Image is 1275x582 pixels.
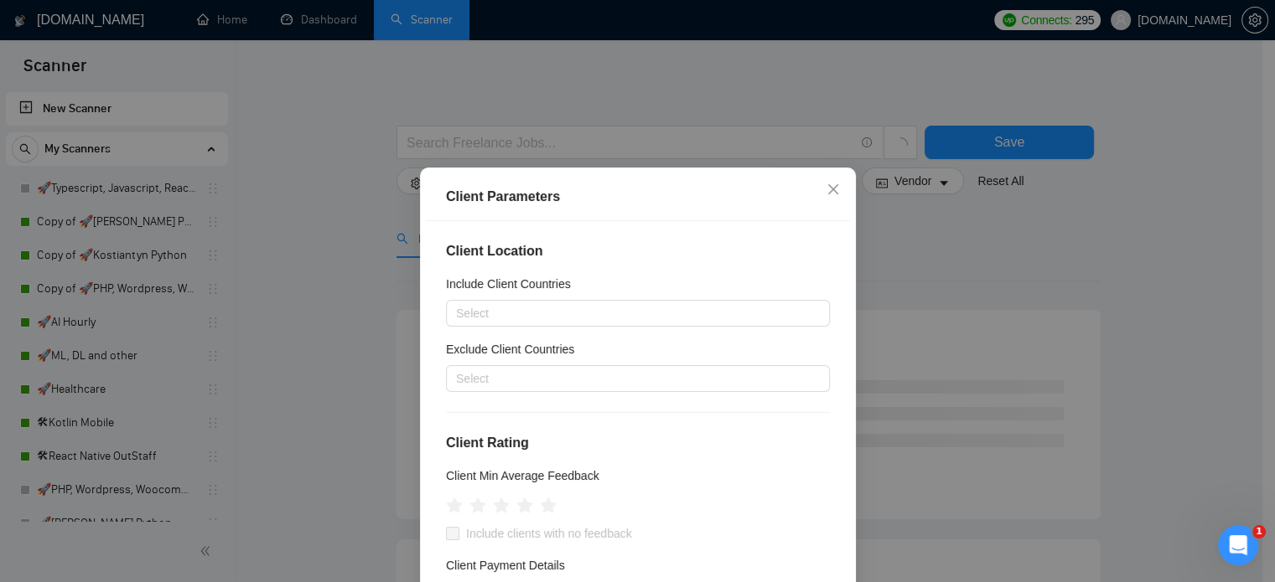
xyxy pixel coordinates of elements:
h5: Client Min Average Feedback [446,466,599,485]
div: Client Parameters [446,187,830,207]
span: 1 [1252,525,1266,538]
span: Include clients with no feedback [459,524,639,543]
button: Close [811,167,856,213]
h5: Include Client Countries [446,275,571,293]
h4: Client Rating [446,433,830,453]
h4: Client Payment Details [446,556,565,574]
span: star [493,497,510,513]
h4: Client Location [446,241,830,261]
iframe: Intercom live chat [1218,525,1258,565]
span: star [516,497,533,513]
span: star [446,497,463,513]
span: close [827,183,840,196]
span: star [540,497,557,513]
span: star [469,497,486,513]
h5: Exclude Client Countries [446,340,574,358]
